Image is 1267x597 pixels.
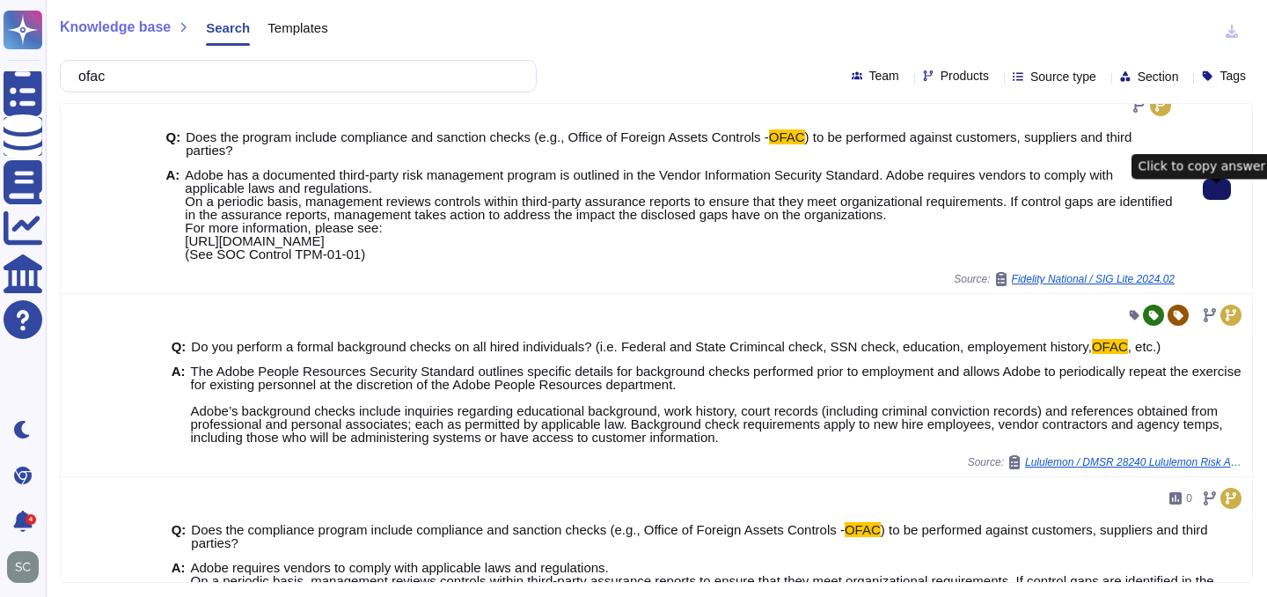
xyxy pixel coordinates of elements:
b: Q: [172,340,187,353]
span: Templates [267,21,327,34]
span: Do you perform a formal background checks on all hired individuals? (i.e. Federal and State Crimi... [191,339,1092,354]
img: user [7,551,39,583]
span: ) to be performed against customers, suppliers and third parties? [191,522,1207,550]
input: Search a question or template... [70,61,518,92]
span: Search [206,21,250,34]
span: Products [941,70,989,82]
b: Q: [172,523,187,549]
span: Does the compliance program include compliance and sanction checks (e.g., Office of Foreign Asset... [191,522,845,537]
span: Source: [968,455,1245,469]
span: Does the program include compliance and sanction checks (e.g., Office of Foreign Assets Controls - [186,129,769,144]
mark: OFAC [769,129,805,144]
div: 4 [26,514,36,525]
span: Fidelity National / SIG Lite 2024.02 [1012,274,1175,284]
span: Tags [1219,70,1246,82]
b: A: [166,168,180,261]
span: Section [1138,70,1179,83]
span: Adobe has a documented third-party risk management program is outlined in the Vendor Information ... [185,167,1172,262]
span: Lululemon / DMSR 28240 Lululemon Risk Assessment questionnarie VRA. [1025,457,1245,468]
span: Team [869,70,899,82]
span: Knowledge base [60,20,171,34]
button: user [4,548,51,586]
mark: OFAC [845,522,881,537]
span: , etc.) [1128,339,1161,354]
mark: OFAC [1092,339,1128,354]
span: ) to be performed against customers, suppliers and third parties? [186,129,1132,158]
span: The Adobe People Resources Security Standard outlines specific details for background checks perf... [191,364,1241,445]
b: Q: [166,130,181,157]
span: Source: [954,272,1175,286]
b: A: [172,365,186,444]
span: Source type [1030,70,1096,83]
span: 0 [1186,493,1192,504]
